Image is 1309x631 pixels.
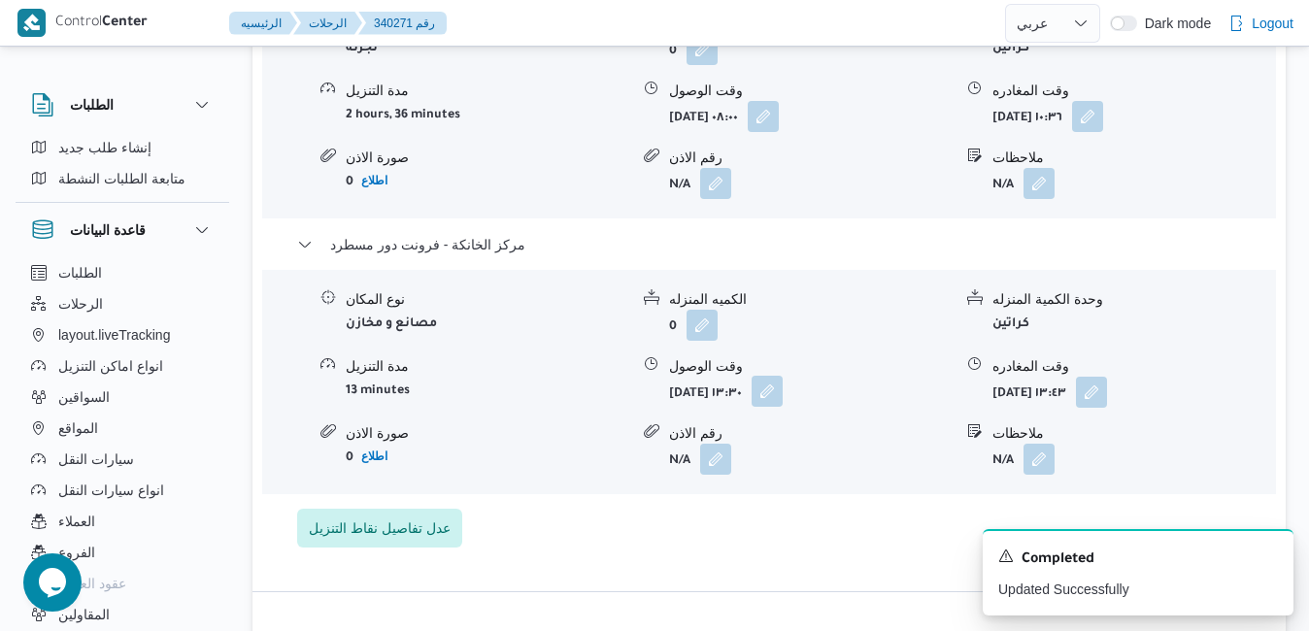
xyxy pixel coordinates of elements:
button: عدل تفاصيل نقاط التنزيل [297,509,462,548]
button: الرحلات [23,288,221,319]
div: وقت المغادره [992,81,1275,101]
h3: قاعدة البيانات [70,218,146,242]
b: 2 hours, 36 minutes [346,109,460,122]
button: متابعة الطلبات النشطة [23,163,221,194]
span: مركز الخانكة - فرونت دور مسطرد [330,233,525,256]
button: انواع سيارات النقل [23,475,221,506]
b: [DATE] ١٣:٤٣ [992,387,1066,401]
div: وقت المغادره [992,356,1275,377]
button: الرئيسيه [229,12,297,35]
span: عقود العملاء [58,572,126,595]
button: الطلبات [31,93,214,116]
div: ملاحظات [992,148,1275,168]
b: [DATE] ١٠:٣٦ [992,112,1062,125]
div: صورة الاذن [346,148,628,168]
button: عقود العملاء [23,568,221,599]
b: اطلاع [361,174,387,187]
span: متابعة الطلبات النشطة [58,167,185,190]
span: المقاولين [58,603,110,626]
div: Notification [998,547,1278,572]
button: layout.liveTracking [23,319,221,350]
b: 0 [346,451,353,465]
span: المواقع [58,416,98,440]
div: الكميه المنزله [669,289,952,310]
button: اطلاع [353,169,395,192]
b: كراتين [992,42,1029,55]
span: سيارات النقل [58,448,134,471]
b: 0 [669,320,677,334]
button: المواقع [23,413,221,444]
img: X8yXhbKr1z7QwAAAABJRU5ErkJggg== [17,9,46,37]
div: الطلبات [16,132,229,202]
div: وقت الوصول [669,356,952,377]
div: رقم الاذن [669,148,952,168]
span: انواع اماكن التنزيل [58,354,163,378]
b: N/A [669,454,690,468]
h3: الطلبات [70,93,114,116]
div: مدة التنزيل [346,81,628,101]
div: رقم الاذن [669,423,952,444]
b: N/A [992,454,1014,468]
button: اطلاع [353,445,395,468]
button: السواقين [23,382,221,413]
button: سيارات النقل [23,444,221,475]
b: [DATE] ١٣:٣٠ [669,387,742,401]
b: N/A [669,179,690,192]
span: انواع سيارات النقل [58,479,164,502]
b: Center [102,16,148,31]
span: عدل تفاصيل نقاط التنزيل [309,516,451,540]
span: الرحلات [58,292,103,315]
b: 13 minutes [346,384,410,398]
div: مركز الخانكة - فرونت دور مسطرد [262,270,1276,494]
button: مركز الخانكة - فرونت دور مسطرد [297,233,1242,256]
iframe: chat widget [19,553,82,612]
span: السواقين [58,385,110,409]
button: إنشاء طلب جديد [23,132,221,163]
b: 0 [346,176,353,189]
div: صورة الاذن [346,423,628,444]
button: المقاولين [23,599,221,630]
b: 0 [669,45,677,58]
span: Logout [1252,12,1293,35]
div: وقت الوصول [669,81,952,101]
b: [DATE] ٠٨:٠٠ [669,112,738,125]
span: Completed [1022,548,1094,572]
span: الطلبات [58,261,102,284]
div: ملاحظات [992,423,1275,444]
div: نوع المكان [346,289,628,310]
div: وحدة الكمية المنزله [992,289,1275,310]
button: انواع اماكن التنزيل [23,350,221,382]
b: N/A [992,179,1014,192]
b: كراتين [992,317,1029,331]
span: إنشاء طلب جديد [58,136,151,159]
span: العملاء [58,510,95,533]
button: العملاء [23,506,221,537]
div: مدة التنزيل [346,356,628,377]
button: 340271 رقم [358,12,447,35]
button: الرحلات [293,12,362,35]
button: Logout [1221,4,1301,43]
b: مصانع و مخازن [346,317,437,331]
span: الفروع [58,541,95,564]
button: الطلبات [23,257,221,288]
p: Updated Successfully [998,580,1278,600]
b: اطلاع [361,449,387,463]
span: Dark mode [1137,16,1211,31]
button: قاعدة البيانات [31,218,214,242]
span: layout.liveTracking [58,323,170,347]
button: الفروع [23,537,221,568]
